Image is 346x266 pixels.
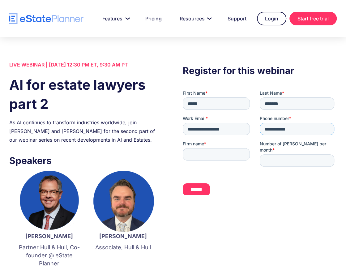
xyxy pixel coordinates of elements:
[183,63,337,78] h3: Register for this webinar
[9,75,163,114] h1: AI for estate lawyers part 2
[172,12,217,25] a: Resources
[9,153,163,168] h3: Speakers
[9,60,163,69] div: LIVE WEBINAR | [DATE] 12:30 PM ET, 9:30 AM PT
[9,118,163,144] div: As AI continues to transform industries worldwide, join [PERSON_NAME] and [PERSON_NAME] for the s...
[25,233,73,239] strong: [PERSON_NAME]
[9,13,83,24] a: home
[99,233,147,239] strong: [PERSON_NAME]
[183,90,337,195] iframe: To enrich screen reader interactions, please activate Accessibility in Grammarly extension settings
[92,243,154,251] p: Associate, Hull & Hull
[257,12,286,25] a: Login
[289,12,337,25] a: Start free trial
[220,12,254,25] a: Support
[95,12,135,25] a: Features
[138,12,169,25] a: Pricing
